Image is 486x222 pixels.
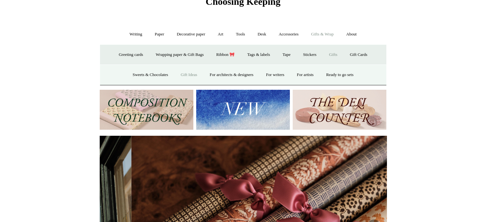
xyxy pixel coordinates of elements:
[113,46,149,63] a: Greeting cards
[230,26,251,43] a: Tools
[293,90,386,130] img: The Deli Counter
[242,46,276,63] a: Tags & labels
[171,26,211,43] a: Decorative paper
[211,46,241,63] a: Ribbon 🎀
[196,90,290,130] img: New.jpg__PID:f73bdf93-380a-4a35-bcfe-7823039498e1
[340,26,362,43] a: About
[277,46,296,63] a: Tape
[124,26,148,43] a: Writing
[291,66,319,83] a: For artists
[320,66,359,83] a: Ready to go sets
[344,46,373,63] a: Gift Cards
[204,66,259,83] a: For architects & designers
[273,26,304,43] a: Accessories
[150,46,209,63] a: Wrapping paper & Gift Bags
[205,1,280,6] a: Choosing Keeping
[297,46,322,63] a: Stickers
[100,90,193,130] img: 202302 Composition ledgers.jpg__PID:69722ee6-fa44-49dd-a067-31375e5d54ec
[260,66,290,83] a: For writers
[323,46,343,63] a: Gifts
[305,26,339,43] a: Gifts & Wrap
[175,66,203,83] a: Gift Ideas
[212,26,229,43] a: Art
[127,66,174,83] a: Sweets & Chocolates
[252,26,272,43] a: Desk
[149,26,170,43] a: Paper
